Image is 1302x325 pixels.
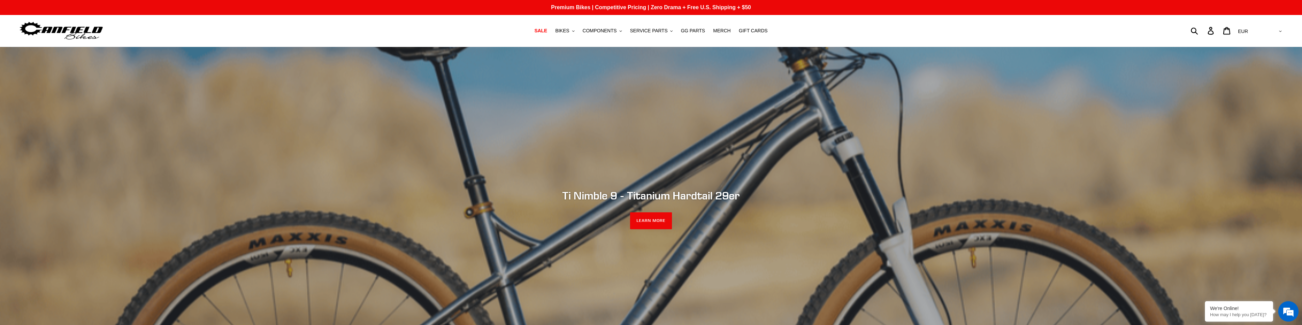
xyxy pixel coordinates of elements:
span: SALE [534,28,547,34]
span: MERCH [713,28,731,34]
div: We're Online! [1210,306,1268,311]
span: SERVICE PARTS [630,28,668,34]
img: Canfield Bikes [19,20,104,42]
button: SERVICE PARTS [627,26,676,35]
a: SALE [531,26,550,35]
span: COMPONENTS [583,28,617,34]
a: GIFT CARDS [735,26,771,35]
a: MERCH [710,26,734,35]
input: Search [1194,23,1212,38]
button: BIKES [552,26,578,35]
a: LEARN MORE [630,212,672,229]
h2: Ti Nimble 9 - Titanium Hardtail 29er [466,189,837,202]
p: How may I help you today? [1210,312,1268,317]
button: COMPONENTS [579,26,625,35]
span: GG PARTS [681,28,705,34]
span: GIFT CARDS [739,28,768,34]
a: GG PARTS [677,26,708,35]
span: BIKES [555,28,569,34]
